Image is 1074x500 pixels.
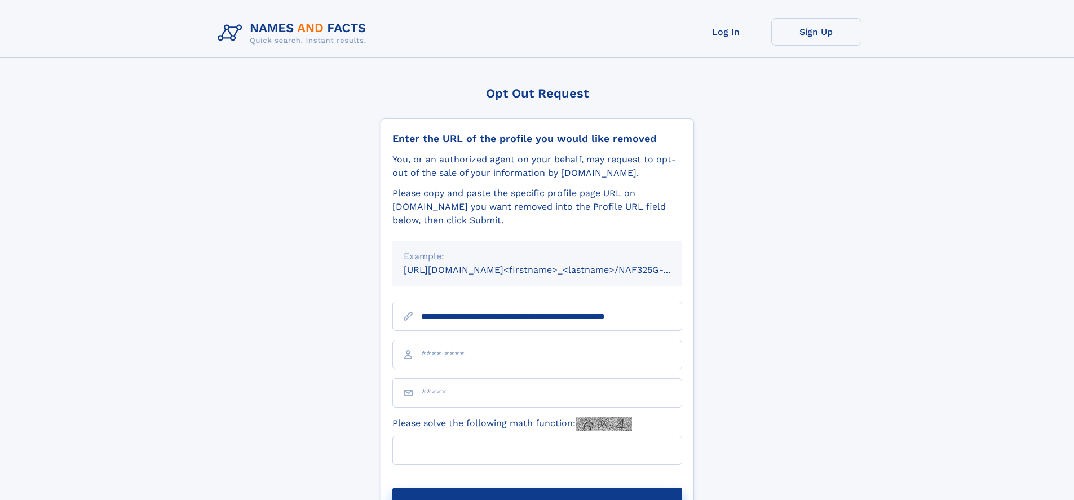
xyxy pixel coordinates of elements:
[681,18,771,46] a: Log In
[213,18,375,48] img: Logo Names and Facts
[404,250,671,263] div: Example:
[381,86,694,100] div: Opt Out Request
[404,264,704,275] small: [URL][DOMAIN_NAME]<firstname>_<lastname>/NAF325G-xxxxxxxx
[392,132,682,145] div: Enter the URL of the profile you would like removed
[392,417,632,431] label: Please solve the following math function:
[392,153,682,180] div: You, or an authorized agent on your behalf, may request to opt-out of the sale of your informatio...
[771,18,861,46] a: Sign Up
[392,187,682,227] div: Please copy and paste the specific profile page URL on [DOMAIN_NAME] you want removed into the Pr...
